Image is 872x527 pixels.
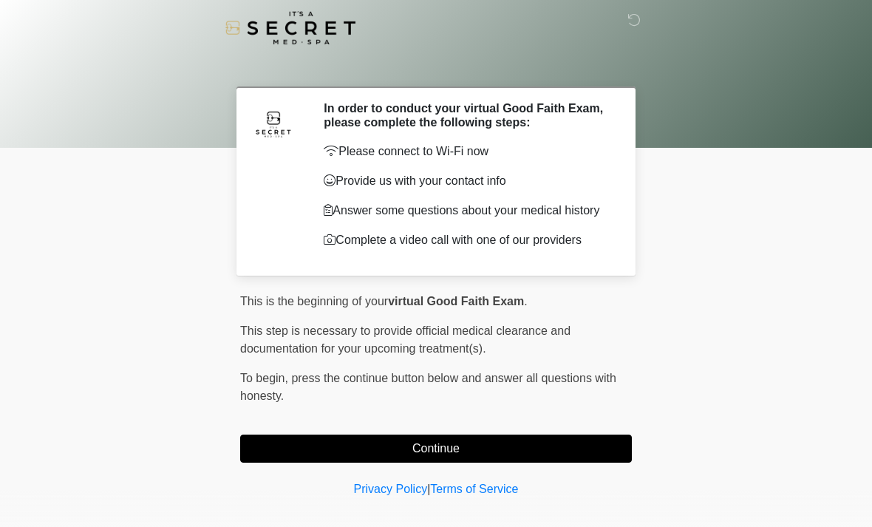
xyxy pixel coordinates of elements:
span: This is the beginning of your [240,295,388,307]
span: press the continue button below and answer all questions with honesty. [240,372,616,402]
span: . [524,295,527,307]
a: Privacy Policy [354,483,428,495]
strong: virtual Good Faith Exam [388,295,524,307]
a: | [427,483,430,495]
p: Please connect to Wi-Fi now [324,143,610,160]
span: This step is necessary to provide official medical clearance and documentation for your upcoming ... [240,324,570,355]
a: Terms of Service [430,483,518,495]
img: It's A Secret Med Spa Logo [225,11,355,44]
p: Complete a video call with one of our providers [324,231,610,249]
button: Continue [240,435,632,463]
span: To begin, [240,372,291,384]
h1: ‎ ‎ [229,53,643,81]
img: Agent Avatar [251,101,296,146]
p: Answer some questions about your medical history [324,202,610,220]
p: Provide us with your contact info [324,172,610,190]
h2: In order to conduct your virtual Good Faith Exam, please complete the following steps: [324,101,610,129]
